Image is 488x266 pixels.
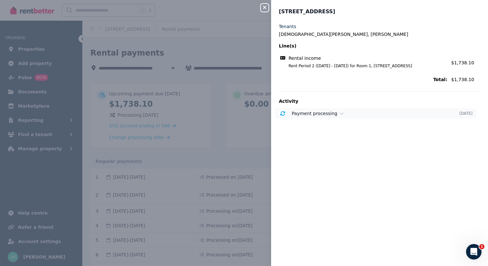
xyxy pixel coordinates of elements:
[281,63,447,69] span: Rent Period 2 ([DATE] - [DATE]) for Room 1, [STREET_ADDRESS]
[451,76,480,83] span: $1,738.10
[289,55,321,61] span: Rental income
[292,111,337,116] span: Payment processing
[279,8,335,16] span: [STREET_ADDRESS]
[459,111,473,116] time: [DATE]
[479,244,484,249] span: 1
[451,60,474,65] span: $1,738.10
[279,98,480,104] p: Activity
[466,244,482,260] iframe: Intercom live chat
[279,31,480,37] legend: [DEMOGRAPHIC_DATA][PERSON_NAME], [PERSON_NAME]
[279,76,447,83] span: Total:
[279,23,296,30] label: Tenants
[279,43,447,49] span: Line(s)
